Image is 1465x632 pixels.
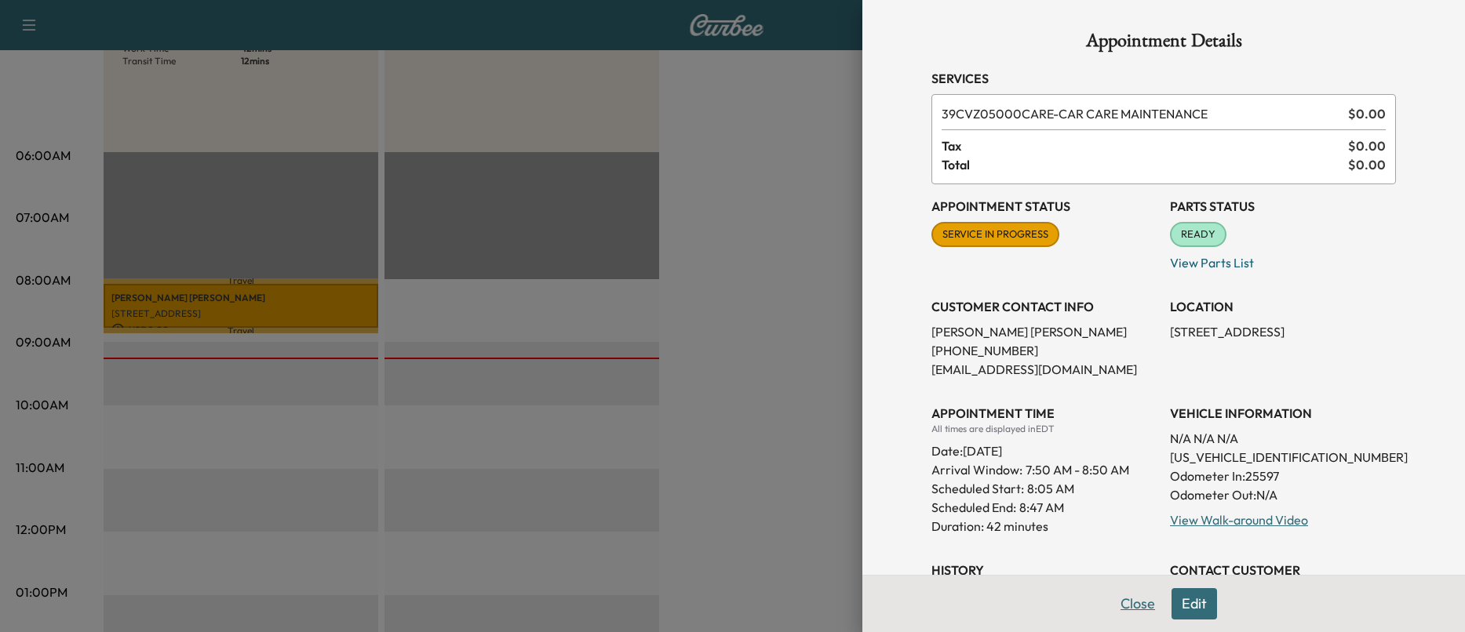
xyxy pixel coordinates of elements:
[931,517,1157,536] p: Duration: 42 minutes
[931,322,1157,341] p: [PERSON_NAME] [PERSON_NAME]
[942,155,1348,174] span: Total
[1027,479,1074,498] p: 8:05 AM
[931,297,1157,316] h3: CUSTOMER CONTACT INFO
[1110,588,1165,619] button: Close
[931,423,1157,435] div: All times are displayed in EDT
[931,460,1157,479] p: Arrival Window:
[1170,448,1396,467] p: [US_VEHICLE_IDENTIFICATION_NUMBER]
[931,561,1157,579] h3: History
[1348,104,1386,123] span: $ 0.00
[931,404,1157,423] h3: APPOINTMENT TIME
[1019,498,1064,517] p: 8:47 AM
[931,197,1157,216] h3: Appointment Status
[942,136,1348,155] span: Tax
[1170,485,1396,504] p: Odometer Out: N/A
[1170,322,1396,341] p: [STREET_ADDRESS]
[942,104,1342,123] span: CAR CARE MAINTENANCE
[1348,155,1386,174] span: $ 0.00
[931,435,1157,460] div: Date: [DATE]
[1170,467,1396,485] p: Odometer In: 25597
[1170,404,1396,423] h3: VEHICLE INFORMATION
[931,341,1157,360] p: [PHONE_NUMBER]
[1170,561,1396,579] h3: CONTACT CUSTOMER
[1170,297,1396,316] h3: LOCATION
[1170,429,1396,448] p: N/A N/A N/A
[1170,247,1396,272] p: View Parts List
[931,31,1396,56] h1: Appointment Details
[1170,197,1396,216] h3: Parts Status
[931,69,1396,88] h3: Services
[931,479,1024,498] p: Scheduled Start:
[1172,588,1217,619] button: Edit
[1172,227,1225,242] span: READY
[1026,460,1129,479] span: 7:50 AM - 8:50 AM
[931,360,1157,379] p: [EMAIL_ADDRESS][DOMAIN_NAME]
[1170,512,1308,528] a: View Walk-around Video
[933,227,1058,242] span: SERVICE IN PROGRESS
[931,498,1016,517] p: Scheduled End:
[1348,136,1386,155] span: $ 0.00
